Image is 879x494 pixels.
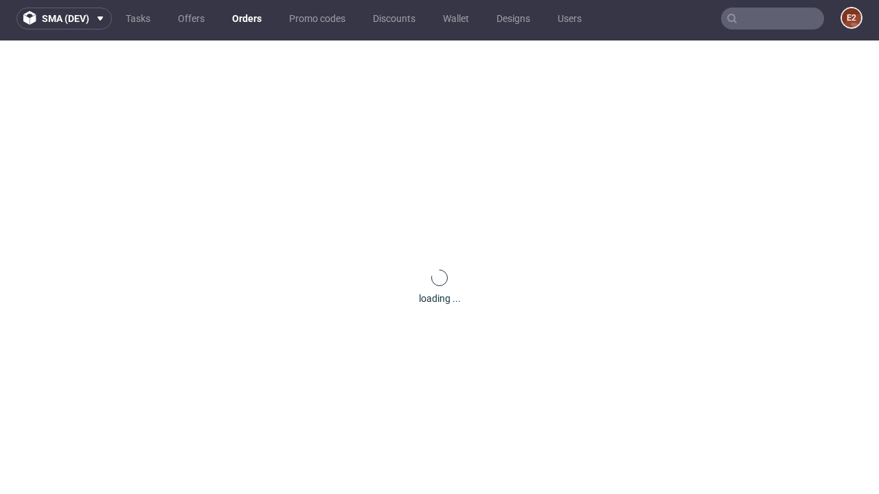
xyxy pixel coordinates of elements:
a: Discounts [365,8,424,30]
figcaption: e2 [842,8,861,27]
a: Orders [224,8,270,30]
a: Users [549,8,590,30]
button: sma (dev) [16,8,112,30]
a: Promo codes [281,8,354,30]
a: Designs [488,8,538,30]
a: Wallet [435,8,477,30]
a: Offers [170,8,213,30]
div: loading ... [419,292,461,305]
span: sma (dev) [42,14,89,23]
a: Tasks [117,8,159,30]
